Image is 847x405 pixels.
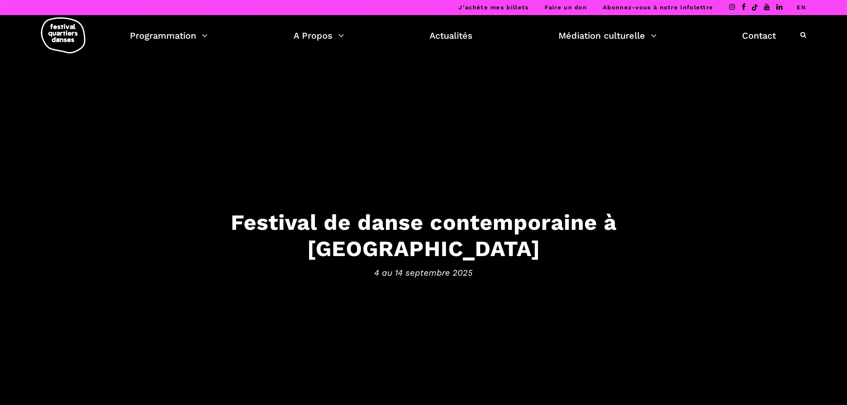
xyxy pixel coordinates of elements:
[742,28,776,43] a: Contact
[130,28,208,43] a: Programmation
[797,4,806,11] a: EN
[603,4,713,11] a: Abonnez-vous à notre infolettre
[293,28,344,43] a: A Propos
[148,209,699,262] h3: Festival de danse contemporaine à [GEOGRAPHIC_DATA]
[458,4,529,11] a: J’achète mes billets
[558,28,657,43] a: Médiation culturelle
[41,17,85,53] img: logo-fqd-med
[148,266,699,279] span: 4 au 14 septembre 2025
[545,4,587,11] a: Faire un don
[430,28,473,43] a: Actualités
